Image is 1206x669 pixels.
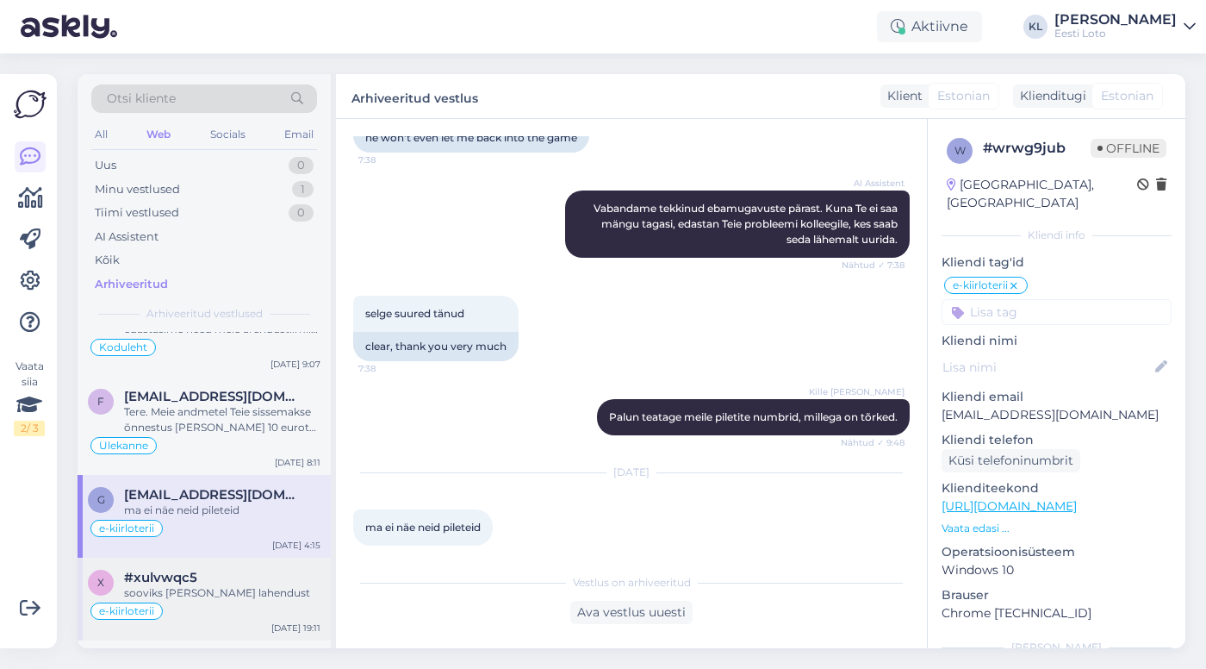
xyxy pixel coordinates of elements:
[353,465,910,480] div: [DATE]
[289,204,314,222] div: 0
[877,11,982,42] div: Aktiivne
[97,493,105,506] span: g
[365,521,481,534] span: ma ei näe neid pileteid
[942,543,1172,561] p: Operatsioonisüsteem
[95,204,179,222] div: Tiimi vestlused
[1091,139,1166,158] span: Offline
[275,456,320,469] div: [DATE] 8:11
[124,389,303,404] span: fanat1k_player@mail.ru
[95,228,159,246] div: AI Assistent
[95,252,120,269] div: Kõik
[99,523,154,534] span: e-kiirloterii
[272,539,320,552] div: [DATE] 4:15
[573,575,691,591] span: Vestlus on arhiveeritud
[270,358,320,371] div: [DATE] 9:07
[143,123,174,146] div: Web
[95,157,116,174] div: Uus
[207,123,249,146] div: Socials
[107,90,176,108] span: Otsi kliente
[124,404,320,435] div: Tere. Meie andmetel Teie sissemakse õnnestus [PERSON_NAME] 10 eurot on laekunud e-rahakotti.
[594,202,900,246] span: Vabandame tekkinud ebamugavuste pärast. Kuna Te ei saa mängu tagasi, edastan Teie probleemi kolle...
[91,123,111,146] div: All
[1054,13,1196,41] a: [PERSON_NAME]Eesti Loto
[1054,13,1177,27] div: [PERSON_NAME]
[840,436,904,449] span: Nähtud ✓ 9:48
[292,181,314,198] div: 1
[942,449,1080,472] div: Küsi telefoninumbrit
[953,280,1008,291] span: e-kiirloterii
[95,181,180,198] div: Minu vestlused
[942,332,1172,350] p: Kliendi nimi
[1013,87,1086,105] div: Klienditugi
[942,358,1152,377] input: Lisa nimi
[271,622,320,635] div: [DATE] 19:11
[97,576,104,589] span: x
[358,547,423,560] span: 4:15
[1054,27,1177,41] div: Eesti Loto
[942,431,1172,449] p: Kliendi telefon
[124,487,303,503] span: getter.sade@mail.ee
[937,87,990,105] span: Estonian
[365,307,464,320] span: selge suured tänud
[609,410,898,423] span: Palun teatage meile piletite numbrid, millega on tõrked.
[358,362,423,375] span: 7:38
[358,153,423,166] span: 7:38
[947,176,1137,212] div: [GEOGRAPHIC_DATA], [GEOGRAPHIC_DATA]
[281,123,317,146] div: Email
[880,87,923,105] div: Klient
[124,585,320,601] div: sooviks [PERSON_NAME] lahendust
[942,604,1172,622] p: Chrome [TECHNICAL_ID]
[124,503,320,518] div: ma ei näe neid pileteid
[942,498,1077,514] a: [URL][DOMAIN_NAME]
[146,306,263,322] span: Arhiveeritud vestlused
[809,385,904,398] span: Kille [PERSON_NAME]
[942,521,1172,536] p: Vaata edasi ...
[942,406,1172,424] p: [EMAIL_ADDRESS][DOMAIN_NAME]
[954,144,966,157] span: w
[942,586,1172,604] p: Brauser
[942,479,1172,497] p: Klienditeekond
[840,259,904,272] span: Nähtud ✓ 7:38
[99,606,154,616] span: e-kiirloterii
[942,299,1172,325] input: Lisa tag
[942,388,1172,406] p: Kliendi email
[99,441,148,451] span: Ülekanne
[14,359,45,436] div: Vaata siia
[14,421,45,436] div: 2 / 3
[942,561,1172,579] p: Windows 10
[942,228,1172,243] div: Kliendi info
[289,157,314,174] div: 0
[124,570,197,585] span: #xulvwqc5
[95,276,168,293] div: Arhiveeritud
[353,332,519,361] div: clear, thank you very much
[97,395,104,408] span: f
[570,601,693,624] div: Ava vestlus uuesti
[99,342,147,353] span: Koduleht
[351,84,478,108] label: Arhiveeritud vestlus
[942,253,1172,272] p: Kliendi tag'id
[353,123,589,153] div: he won't even let me back into the game
[1023,15,1047,39] div: KL
[942,640,1172,655] div: [PERSON_NAME]
[1101,87,1153,105] span: Estonian
[840,177,904,190] span: AI Assistent
[14,88,47,121] img: Askly Logo
[983,138,1091,159] div: # wrwg9jub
